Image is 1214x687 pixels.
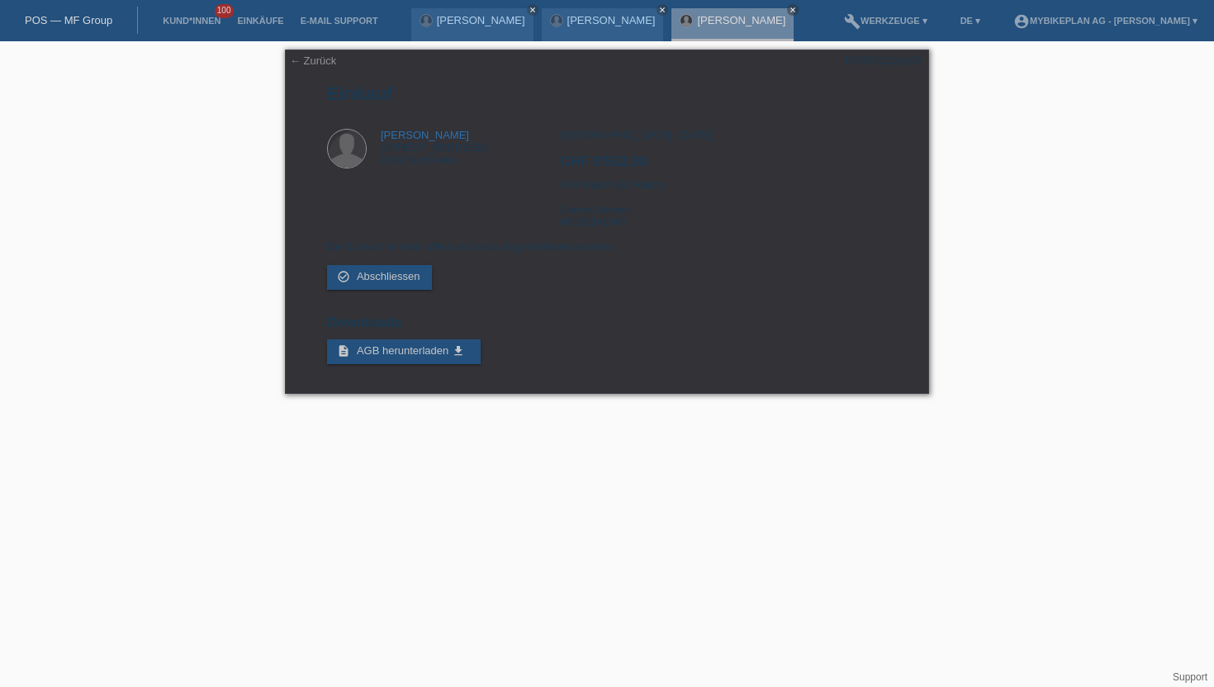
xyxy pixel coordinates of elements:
[560,154,886,178] h2: CHF 9'532.00
[836,16,936,26] a: buildWerkzeuge ▾
[567,14,656,26] a: [PERSON_NAME]
[357,270,420,282] span: Abschliessen
[290,54,336,67] a: ← Zurück
[789,6,797,14] i: close
[1005,16,1206,26] a: account_circleMybikeplan AG - [PERSON_NAME] ▾
[560,129,886,240] div: [GEOGRAPHIC_DATA], [DATE] Fixe Raten (36 Raten) 43130341540
[381,129,469,141] a: [PERSON_NAME]
[560,205,631,215] span: Externe Referenz
[1173,671,1207,683] a: Support
[845,54,922,67] div: POSP00026803
[154,16,229,26] a: Kund*innen
[437,14,525,26] a: [PERSON_NAME]
[229,16,292,26] a: Einkäufe
[657,4,668,16] a: close
[327,83,887,104] h1: Einkauf
[844,13,861,30] i: build
[787,4,799,16] a: close
[25,14,112,26] a: POS — MF Group
[327,240,887,253] p: Der Einkauf ist noch offen und muss abgeschlossen werden.
[697,14,785,26] a: [PERSON_NAME]
[658,6,666,14] i: close
[337,344,350,358] i: description
[952,16,989,26] a: DE ▾
[452,344,465,358] i: get_app
[357,344,448,357] span: AGB herunterladen
[527,4,538,16] a: close
[1013,13,1030,30] i: account_circle
[381,129,487,166] div: [STREET_ADDRESS] 6482 Gurtnellen
[327,265,432,290] a: check_circle_outline Abschliessen
[327,339,481,364] a: description AGB herunterladen get_app
[337,270,350,283] i: check_circle_outline
[215,4,235,18] span: 100
[327,315,887,339] h2: Downloads
[529,6,537,14] i: close
[292,16,386,26] a: E-Mail Support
